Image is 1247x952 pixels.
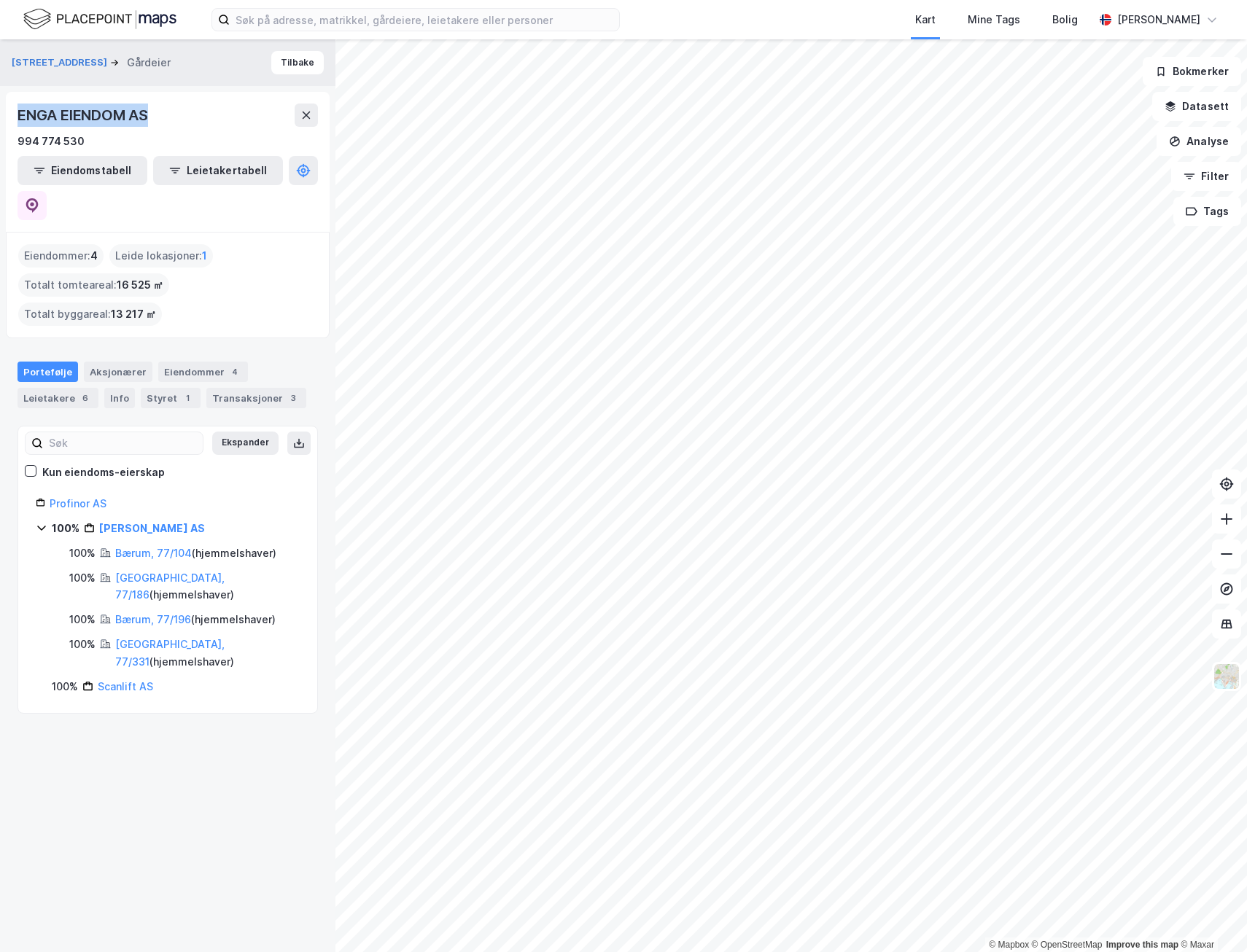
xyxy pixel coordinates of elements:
[78,391,93,405] div: 6
[1173,197,1241,226] button: Tags
[18,303,162,326] div: Totalt byggareal :
[18,244,104,268] div: Eiendommer :
[158,362,248,382] div: Eiendommer
[117,276,163,294] span: 16 525 ㎡
[18,156,147,185] button: Eiendomstabell
[104,388,135,408] div: Info
[52,520,79,537] div: 100%
[99,522,205,534] a: [PERSON_NAME] AS
[69,636,96,653] div: 100%
[18,362,78,382] div: Portefølje
[84,362,152,382] div: Aksjonærer
[18,104,151,127] div: ENGA EIENDOM AS
[115,636,300,671] div: ( hjemmelshaver )
[23,7,176,32] img: logo.f888ab2527a4732fd821a326f86c7f29.svg
[968,11,1020,28] div: Mine Tags
[69,569,96,587] div: 100%
[286,391,300,405] div: 3
[43,432,203,454] input: Søk
[230,9,619,31] input: Søk på adresse, matrikkel, gårdeiere, leietakere eller personer
[141,388,201,408] div: Styret
[115,569,300,604] div: ( hjemmelshaver )
[98,680,153,692] a: Scanlift AS
[115,571,225,601] a: [GEOGRAPHIC_DATA], 77/186
[212,432,279,455] button: Ekspander
[12,55,110,70] button: [STREET_ADDRESS]
[153,156,283,185] button: Leietakertabell
[18,273,169,297] div: Totalt tomteareal :
[52,678,78,695] div: 100%
[1117,11,1200,28] div: [PERSON_NAME]
[18,133,85,150] div: 994 774 530
[69,545,96,562] div: 100%
[1157,127,1241,156] button: Analyse
[915,11,936,28] div: Kart
[1152,92,1241,121] button: Datasett
[1174,882,1247,952] iframe: Chat Widget
[115,611,276,628] div: ( hjemmelshaver )
[180,391,195,405] div: 1
[115,547,192,559] a: Bærum, 77/104
[115,545,276,562] div: ( hjemmelshaver )
[202,247,207,265] span: 1
[50,497,106,510] a: Profinor AS
[1032,940,1103,950] a: OpenStreetMap
[69,611,96,628] div: 100%
[115,613,191,625] a: Bærum, 77/196
[90,247,98,265] span: 4
[1052,11,1078,28] div: Bolig
[109,244,213,268] div: Leide lokasjoner :
[127,54,171,71] div: Gårdeier
[206,388,306,408] div: Transaksjoner
[111,305,156,323] span: 13 217 ㎡
[1143,57,1241,86] button: Bokmerker
[271,51,324,74] button: Tilbake
[228,364,242,379] div: 4
[989,940,1029,950] a: Mapbox
[1106,940,1178,950] a: Improve this map
[1171,162,1241,191] button: Filter
[1213,663,1240,690] img: Z
[42,464,165,481] div: Kun eiendoms-eierskap
[115,638,225,668] a: [GEOGRAPHIC_DATA], 77/331
[18,388,98,408] div: Leietakere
